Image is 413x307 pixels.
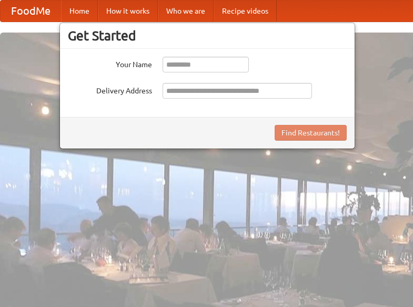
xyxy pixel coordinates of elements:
[1,1,61,22] a: FoodMe
[68,57,152,70] label: Your Name
[68,28,347,44] h3: Get Started
[275,125,347,141] button: Find Restaurants!
[61,1,98,22] a: Home
[68,83,152,96] label: Delivery Address
[158,1,214,22] a: Who we are
[214,1,277,22] a: Recipe videos
[98,1,158,22] a: How it works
